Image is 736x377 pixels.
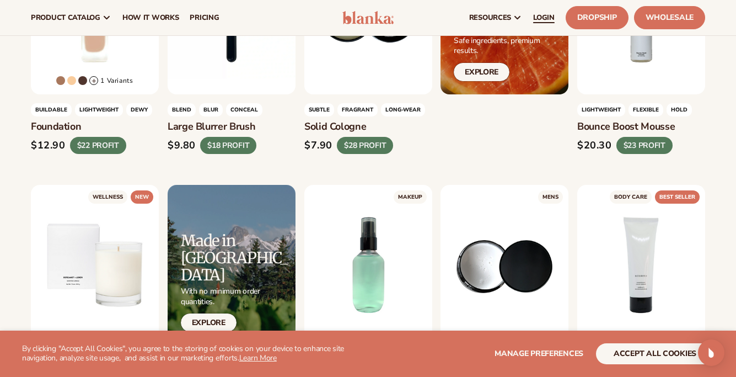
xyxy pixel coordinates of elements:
[75,103,123,116] span: lightweight
[454,63,509,81] a: Explore
[577,103,625,116] span: lightweight
[596,343,714,364] button: accept all cookies
[628,103,663,116] span: flexible
[495,348,583,359] span: Manage preferences
[469,13,511,22] span: resources
[634,6,705,29] a: Wholesale
[168,103,196,116] span: blend
[181,286,296,306] p: With no minimum order quantities.
[577,121,705,133] h3: Bounce boost mousse
[31,103,72,116] span: Buildable
[22,344,359,363] p: By clicking "Accept All Cookies", you agree to the storing of cookies on your device to enhance s...
[495,343,583,364] button: Manage preferences
[566,6,628,29] a: Dropship
[239,353,277,363] a: Learn More
[381,103,425,116] span: long-wear
[126,103,152,116] span: dewy
[577,140,612,152] div: $20.30
[698,339,724,366] div: Open Intercom Messenger
[199,103,223,116] span: blur
[304,103,334,116] span: subtle
[190,13,219,22] span: pricing
[342,11,394,24] img: logo
[533,13,555,22] span: LOGIN
[181,314,237,332] a: Explore
[168,121,296,133] h3: Large blurrer brush
[31,140,66,152] div: $12.90
[122,13,179,22] span: How It Works
[70,137,126,154] div: $22 PROFIT
[226,103,262,116] span: conceal
[337,137,393,154] div: $28 PROFIT
[454,36,541,56] p: Safe ingredients, premium results.
[31,13,100,22] span: product catalog
[168,140,196,152] div: $9.80
[337,103,378,116] span: fragrant
[616,137,673,154] div: $23 PROFIT
[181,232,296,283] h2: Made in [GEOGRAPHIC_DATA]
[304,121,432,133] h3: Solid cologne
[304,140,332,152] div: $7.90
[31,121,159,133] h3: Foundation
[667,103,692,116] span: hold
[200,137,256,154] div: $18 PROFIT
